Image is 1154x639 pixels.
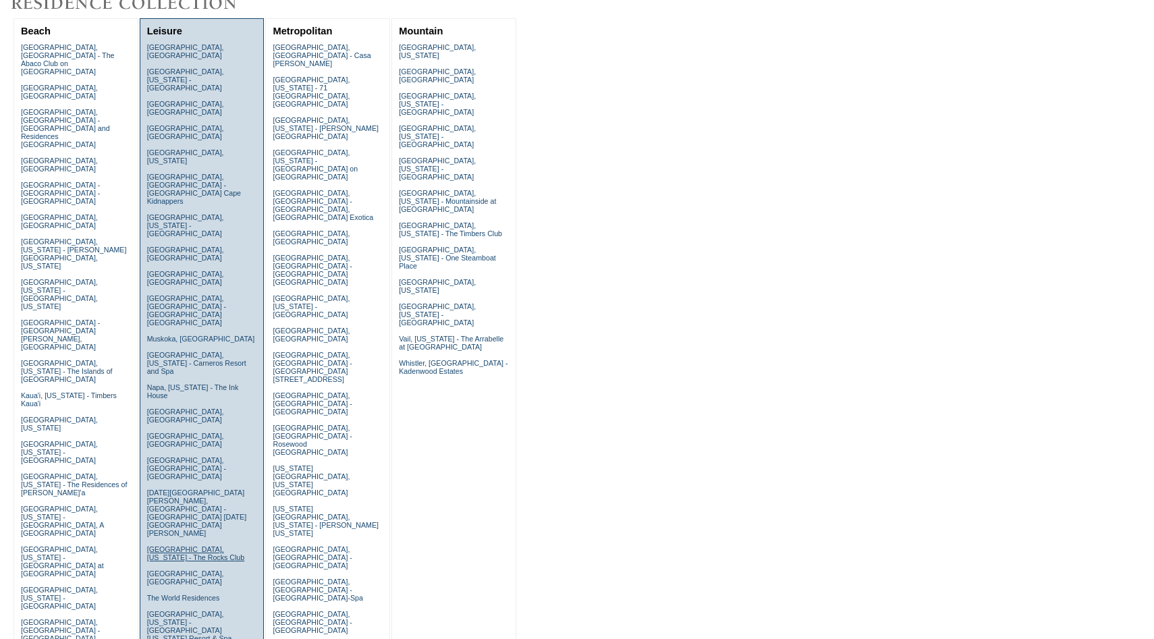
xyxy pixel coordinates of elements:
a: [GEOGRAPHIC_DATA], [GEOGRAPHIC_DATA] - [GEOGRAPHIC_DATA][STREET_ADDRESS] [273,351,352,383]
a: [US_STATE][GEOGRAPHIC_DATA], [US_STATE][GEOGRAPHIC_DATA] [273,464,350,497]
a: [GEOGRAPHIC_DATA], [US_STATE] - [PERSON_NAME][GEOGRAPHIC_DATA] [273,116,379,140]
a: Muskoka, [GEOGRAPHIC_DATA] [147,335,254,343]
a: [GEOGRAPHIC_DATA], [US_STATE] - [GEOGRAPHIC_DATA], [US_STATE] [21,278,98,310]
a: [DATE][GEOGRAPHIC_DATA][PERSON_NAME], [GEOGRAPHIC_DATA] - [GEOGRAPHIC_DATA] [DATE][GEOGRAPHIC_DAT... [147,489,246,537]
a: [GEOGRAPHIC_DATA], [US_STATE] - [GEOGRAPHIC_DATA] [21,586,98,610]
a: [GEOGRAPHIC_DATA], [US_STATE] - [GEOGRAPHIC_DATA] [399,124,476,148]
a: [GEOGRAPHIC_DATA], [US_STATE] - [GEOGRAPHIC_DATA], A [GEOGRAPHIC_DATA] [21,505,104,537]
a: [GEOGRAPHIC_DATA], [GEOGRAPHIC_DATA] [21,84,98,100]
a: [GEOGRAPHIC_DATA], [US_STATE] - Mountainside at [GEOGRAPHIC_DATA] [399,189,496,213]
a: [GEOGRAPHIC_DATA], [GEOGRAPHIC_DATA] - [GEOGRAPHIC_DATA] and Residences [GEOGRAPHIC_DATA] [21,108,110,148]
a: Beach [21,26,51,36]
a: [GEOGRAPHIC_DATA], [GEOGRAPHIC_DATA] [273,327,350,343]
a: Leisure [147,26,182,36]
a: [GEOGRAPHIC_DATA], [GEOGRAPHIC_DATA] - [GEOGRAPHIC_DATA] [273,391,352,416]
a: [GEOGRAPHIC_DATA], [US_STATE] [147,148,224,165]
a: [GEOGRAPHIC_DATA], [GEOGRAPHIC_DATA] [399,67,476,84]
a: [GEOGRAPHIC_DATA], [GEOGRAPHIC_DATA] - [GEOGRAPHIC_DATA] Cape Kidnappers [147,173,241,205]
a: [GEOGRAPHIC_DATA], [GEOGRAPHIC_DATA] [147,246,224,262]
a: [GEOGRAPHIC_DATA], [US_STATE] - 71 [GEOGRAPHIC_DATA], [GEOGRAPHIC_DATA] [273,76,350,108]
a: [GEOGRAPHIC_DATA], [US_STATE] [21,416,98,432]
a: [GEOGRAPHIC_DATA], [US_STATE] - One Steamboat Place [399,246,496,270]
a: [GEOGRAPHIC_DATA], [GEOGRAPHIC_DATA] [147,569,224,586]
a: [GEOGRAPHIC_DATA], [US_STATE] - The Timbers Club [399,221,502,238]
a: [GEOGRAPHIC_DATA], [US_STATE] [399,43,476,59]
a: [GEOGRAPHIC_DATA], [GEOGRAPHIC_DATA] [147,270,224,286]
a: Vail, [US_STATE] - The Arrabelle at [GEOGRAPHIC_DATA] [399,335,503,351]
a: [GEOGRAPHIC_DATA], [GEOGRAPHIC_DATA] - Rosewood [GEOGRAPHIC_DATA] [273,424,352,456]
a: [GEOGRAPHIC_DATA], [GEOGRAPHIC_DATA] [147,408,224,424]
a: [GEOGRAPHIC_DATA], [GEOGRAPHIC_DATA] - [GEOGRAPHIC_DATA] [273,610,352,634]
a: [GEOGRAPHIC_DATA], [US_STATE] - [GEOGRAPHIC_DATA] on [GEOGRAPHIC_DATA] [273,148,358,181]
a: [GEOGRAPHIC_DATA], [GEOGRAPHIC_DATA] [147,124,224,140]
a: [GEOGRAPHIC_DATA], [GEOGRAPHIC_DATA] - [GEOGRAPHIC_DATA] [GEOGRAPHIC_DATA] [273,254,352,286]
a: [GEOGRAPHIC_DATA], [GEOGRAPHIC_DATA] [21,157,98,173]
a: [US_STATE][GEOGRAPHIC_DATA], [US_STATE] - [PERSON_NAME] [US_STATE] [273,505,379,537]
a: Kaua'i, [US_STATE] - Timbers Kaua'i [21,391,117,408]
a: Metropolitan [273,26,332,36]
a: [GEOGRAPHIC_DATA], [US_STATE] - The Islands of [GEOGRAPHIC_DATA] [21,359,113,383]
a: [GEOGRAPHIC_DATA], [US_STATE] - [GEOGRAPHIC_DATA] [147,213,224,238]
a: Whistler, [GEOGRAPHIC_DATA] - Kadenwood Estates [399,359,507,375]
a: [GEOGRAPHIC_DATA], [US_STATE] - [GEOGRAPHIC_DATA] [21,440,98,464]
a: [GEOGRAPHIC_DATA], [GEOGRAPHIC_DATA] - [GEOGRAPHIC_DATA], [GEOGRAPHIC_DATA] Exotica [273,189,373,221]
a: [GEOGRAPHIC_DATA], [US_STATE] [399,278,476,294]
a: [GEOGRAPHIC_DATA], [GEOGRAPHIC_DATA] - [GEOGRAPHIC_DATA]-Spa [273,578,362,602]
a: [GEOGRAPHIC_DATA], [US_STATE] - [GEOGRAPHIC_DATA] [399,92,476,116]
a: [GEOGRAPHIC_DATA], [GEOGRAPHIC_DATA] [147,43,224,59]
a: [GEOGRAPHIC_DATA], [GEOGRAPHIC_DATA] [147,100,224,116]
a: [GEOGRAPHIC_DATA], [GEOGRAPHIC_DATA] - Casa [PERSON_NAME] [273,43,370,67]
a: [GEOGRAPHIC_DATA] - [GEOGRAPHIC_DATA][PERSON_NAME], [GEOGRAPHIC_DATA] [21,318,100,351]
a: [GEOGRAPHIC_DATA], [US_STATE] - The Residences of [PERSON_NAME]'a [21,472,128,497]
a: [GEOGRAPHIC_DATA], [GEOGRAPHIC_DATA] [273,229,350,246]
a: [GEOGRAPHIC_DATA], [GEOGRAPHIC_DATA] - [GEOGRAPHIC_DATA] [147,456,226,480]
a: Napa, [US_STATE] - The Ink House [147,383,239,399]
a: [GEOGRAPHIC_DATA], [US_STATE] - [GEOGRAPHIC_DATA] [399,302,476,327]
a: [GEOGRAPHIC_DATA] - [GEOGRAPHIC_DATA] - [GEOGRAPHIC_DATA] [21,181,100,205]
a: [GEOGRAPHIC_DATA], [US_STATE] - The Rocks Club [147,545,245,561]
a: [GEOGRAPHIC_DATA], [GEOGRAPHIC_DATA] - [GEOGRAPHIC_DATA] [GEOGRAPHIC_DATA] [147,294,226,327]
a: [GEOGRAPHIC_DATA], [US_STATE] - [GEOGRAPHIC_DATA] at [GEOGRAPHIC_DATA] [21,545,104,578]
a: [GEOGRAPHIC_DATA], [US_STATE] - [PERSON_NAME][GEOGRAPHIC_DATA], [US_STATE] [21,238,127,270]
a: [GEOGRAPHIC_DATA], [GEOGRAPHIC_DATA] [21,213,98,229]
a: [GEOGRAPHIC_DATA], [US_STATE] - [GEOGRAPHIC_DATA] [147,67,224,92]
a: [GEOGRAPHIC_DATA], [US_STATE] - [GEOGRAPHIC_DATA] [273,294,350,318]
a: [GEOGRAPHIC_DATA], [US_STATE] - Carneros Resort and Spa [147,351,246,375]
a: The World Residences [147,594,220,602]
a: [GEOGRAPHIC_DATA], [GEOGRAPHIC_DATA] [147,432,224,448]
a: [GEOGRAPHIC_DATA], [US_STATE] - [GEOGRAPHIC_DATA] [399,157,476,181]
a: Mountain [399,26,443,36]
a: [GEOGRAPHIC_DATA], [GEOGRAPHIC_DATA] - The Abaco Club on [GEOGRAPHIC_DATA] [21,43,115,76]
a: [GEOGRAPHIC_DATA], [GEOGRAPHIC_DATA] - [GEOGRAPHIC_DATA] [273,545,352,569]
